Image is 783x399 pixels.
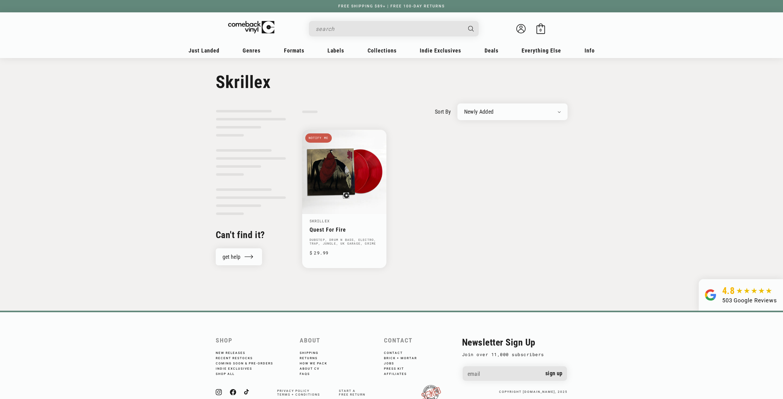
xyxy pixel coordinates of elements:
span: Everything Else [522,47,561,54]
span: Start a free return [339,389,365,396]
a: Quest For Fire [310,226,379,233]
img: Group.svg [705,285,716,304]
div: Search [309,21,479,36]
input: Email [463,366,567,382]
a: New Releases [216,351,254,355]
span: 4.8 [722,285,735,296]
span: Labels [327,47,344,54]
label: sort by [435,107,451,116]
a: Terms + Conditions [277,393,320,396]
img: star5.svg [736,288,772,294]
span: Just Landed [189,47,219,54]
a: 4.8 503 Google Reviews [699,279,783,311]
span: Genres [243,47,260,54]
h2: Contact [384,337,462,344]
small: copyright [DOMAIN_NAME], 2025 [499,390,568,393]
a: Shipping [300,351,327,355]
a: Skrillex [310,218,330,223]
span: Indie Exclusives [420,47,461,54]
a: Shop All [216,371,243,376]
span: Deals [485,47,498,54]
button: Sign up [541,366,567,381]
span: Collections [368,47,397,54]
h2: Can't find it? [216,229,286,241]
h1: Skrillex [216,72,568,92]
button: Search [463,21,479,36]
a: get help [216,248,262,265]
a: Recent Restocks [216,355,261,360]
span: 0 [539,28,542,32]
a: Privacy Policy [277,389,310,393]
a: Affiliates [384,371,415,376]
span: Info [585,47,595,54]
a: FAQs [300,371,318,376]
a: Jobs [384,360,402,365]
a: Contact [384,351,411,355]
a: About CV [300,365,328,371]
input: search [316,23,462,35]
h2: Shop [216,337,294,344]
a: Indie Exclusives [216,365,260,371]
a: FREE SHIPPING $89+ | FREE 100-DAY RETURNS [332,4,451,8]
h2: Newsletter Sign Up [462,337,568,348]
p: Join over 11,000 subscribers [462,351,568,358]
a: Press Kit [384,365,412,371]
a: Start afree return [339,389,365,396]
div: 503 Google Reviews [722,296,777,304]
span: Formats [284,47,304,54]
a: Brick + Mortar [384,355,425,360]
a: Returns [300,355,326,360]
a: How We Pack [300,360,335,365]
h2: About [300,337,378,344]
a: Coming Soon & Pre-Orders [216,360,281,365]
